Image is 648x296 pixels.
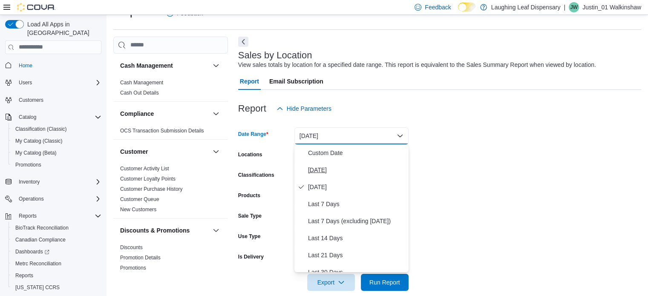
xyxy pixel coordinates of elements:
[238,37,248,47] button: Next
[12,223,72,233] a: BioTrack Reconciliation
[120,254,161,261] span: Promotion Details
[12,223,101,233] span: BioTrack Reconciliation
[12,282,101,293] span: Washington CCRS
[238,213,262,219] label: Sale Type
[238,131,268,138] label: Date Range
[24,20,101,37] span: Load All Apps in [GEOGRAPHIC_DATA]
[15,95,47,105] a: Customers
[2,77,105,89] button: Users
[120,175,176,182] span: Customer Loyalty Points
[15,60,36,71] a: Home
[120,196,159,202] a: Customer Queue
[15,138,63,144] span: My Catalog (Classic)
[12,148,101,158] span: My Catalog (Beta)
[120,165,169,172] span: Customer Activity List
[425,3,451,11] span: Feedback
[308,165,405,175] span: [DATE]
[15,272,33,279] span: Reports
[269,73,323,90] span: Email Subscription
[15,95,101,105] span: Customers
[12,160,101,170] span: Promotions
[120,90,159,96] a: Cash Out Details
[120,147,209,156] button: Customer
[12,247,101,257] span: Dashboards
[9,135,105,147] button: My Catalog (Classic)
[273,100,335,117] button: Hide Parameters
[113,78,228,101] div: Cash Management
[120,109,154,118] h3: Compliance
[9,123,105,135] button: Classification (Classic)
[294,127,409,144] button: [DATE]
[9,147,105,159] button: My Catalog (Beta)
[15,211,40,221] button: Reports
[15,211,101,221] span: Reports
[19,62,32,69] span: Home
[19,79,32,86] span: Users
[9,234,105,246] button: Canadian Compliance
[12,282,63,293] a: [US_STATE] CCRS
[12,259,65,269] a: Metrc Reconciliation
[120,244,143,250] a: Discounts
[12,124,70,134] a: Classification (Classic)
[2,59,105,72] button: Home
[564,2,565,12] p: |
[12,235,69,245] a: Canadian Compliance
[120,176,176,182] a: Customer Loyalty Points
[15,126,67,132] span: Classification (Classic)
[12,247,53,257] a: Dashboards
[308,199,405,209] span: Last 7 Days
[12,136,101,146] span: My Catalog (Classic)
[308,250,405,260] span: Last 21 Days
[12,148,60,158] a: My Catalog (Beta)
[238,253,264,260] label: Is Delivery
[491,2,561,12] p: Laughing Leaf Dispensary
[369,278,400,287] span: Run Report
[9,246,105,258] a: Dashboards
[15,194,101,204] span: Operations
[312,274,350,291] span: Export
[120,226,209,235] button: Discounts & Promotions
[15,60,101,71] span: Home
[307,274,355,291] button: Export
[2,193,105,205] button: Operations
[15,248,49,255] span: Dashboards
[238,60,596,69] div: View sales totals by location for a specified date range. This report is equivalent to the Sales ...
[12,235,101,245] span: Canadian Compliance
[15,194,47,204] button: Operations
[113,126,228,139] div: Compliance
[120,147,148,156] h3: Customer
[9,159,105,171] button: Promotions
[120,79,163,86] span: Cash Management
[19,213,37,219] span: Reports
[15,284,60,291] span: [US_STATE] CCRS
[120,80,163,86] a: Cash Management
[2,176,105,188] button: Inventory
[120,128,204,134] a: OCS Transaction Submission Details
[15,177,43,187] button: Inventory
[120,207,156,213] a: New Customers
[238,172,274,178] label: Classifications
[211,225,221,236] button: Discounts & Promotions
[570,2,577,12] span: JW
[120,255,161,261] a: Promotion Details
[308,148,405,158] span: Custom Date
[458,3,476,11] input: Dark Mode
[2,111,105,123] button: Catalog
[120,265,146,271] a: Promotions
[120,244,143,251] span: Discounts
[17,3,55,11] img: Cova
[120,196,159,203] span: Customer Queue
[9,270,105,282] button: Reports
[120,166,169,172] a: Customer Activity List
[238,233,260,240] label: Use Type
[12,124,101,134] span: Classification (Classic)
[19,195,44,202] span: Operations
[287,104,331,113] span: Hide Parameters
[15,78,101,88] span: Users
[12,136,66,146] a: My Catalog (Classic)
[113,164,228,218] div: Customer
[569,2,579,12] div: Justin_01 Walkinshaw
[2,210,105,222] button: Reports
[15,236,66,243] span: Canadian Compliance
